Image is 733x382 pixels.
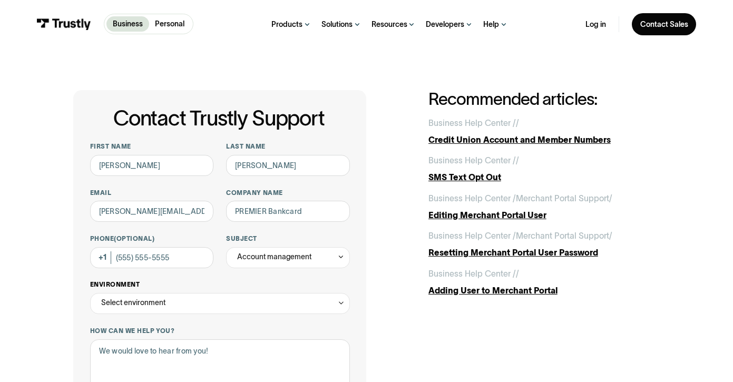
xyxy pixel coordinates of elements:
a: Business Help Center //SMS Text Opt Out [428,154,660,184]
div: Account management [226,247,350,268]
div: / [609,230,612,242]
img: Trustly Logo [37,18,91,30]
label: Company name [226,189,350,197]
a: Business Help Center //Adding User to Merchant Portal [428,268,660,297]
div: Credit Union Account and Member Numbers [428,134,660,146]
div: Merchant Portal Support [516,230,609,242]
div: Account management [237,251,311,263]
label: Environment [90,280,350,289]
label: Email [90,189,214,197]
div: Help [483,19,499,29]
a: Business [106,16,149,32]
span: (Optional) [114,235,154,242]
div: / [516,154,519,167]
input: Howard [226,155,350,176]
div: Business Help Center / [428,268,516,280]
label: How can we help you? [90,327,350,335]
div: / [516,117,519,130]
div: Resources [372,19,407,29]
label: First name [90,142,214,151]
a: Business Help Center //Credit Union Account and Member Numbers [428,117,660,146]
a: Personal [149,16,191,32]
a: Business Help Center /Merchant Portal Support/Editing Merchant Portal User [428,192,660,222]
div: Products [271,19,302,29]
input: (555) 555-5555 [90,247,214,268]
div: Business Help Center / [428,192,516,205]
div: Select environment [101,297,165,309]
input: Alex [90,155,214,176]
label: Last name [226,142,350,151]
div: Editing Merchant Portal User [428,209,660,222]
div: Business Help Center / [428,154,516,167]
a: Log in [585,19,606,29]
h2: Recommended articles: [428,90,660,109]
div: Business Help Center / [428,230,516,242]
div: SMS Text Opt Out [428,171,660,184]
div: Resetting Merchant Portal User Password [428,247,660,259]
label: Phone [90,234,214,243]
input: alex@mail.com [90,201,214,222]
a: Contact Sales [632,13,697,35]
a: Business Help Center /Merchant Portal Support/Resetting Merchant Portal User Password [428,230,660,259]
div: Business Help Center / [428,117,516,130]
h1: Contact Trustly Support [88,107,350,130]
div: Contact Sales [640,19,688,29]
div: Merchant Portal Support [516,192,609,205]
p: Business [113,18,143,30]
div: Adding User to Merchant Portal [428,285,660,297]
div: Solutions [321,19,353,29]
div: Select environment [90,293,350,314]
input: ASPcorp [226,201,350,222]
div: Developers [426,19,464,29]
div: / [609,192,612,205]
div: / [516,268,519,280]
p: Personal [155,18,184,30]
label: Subject [226,234,350,243]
